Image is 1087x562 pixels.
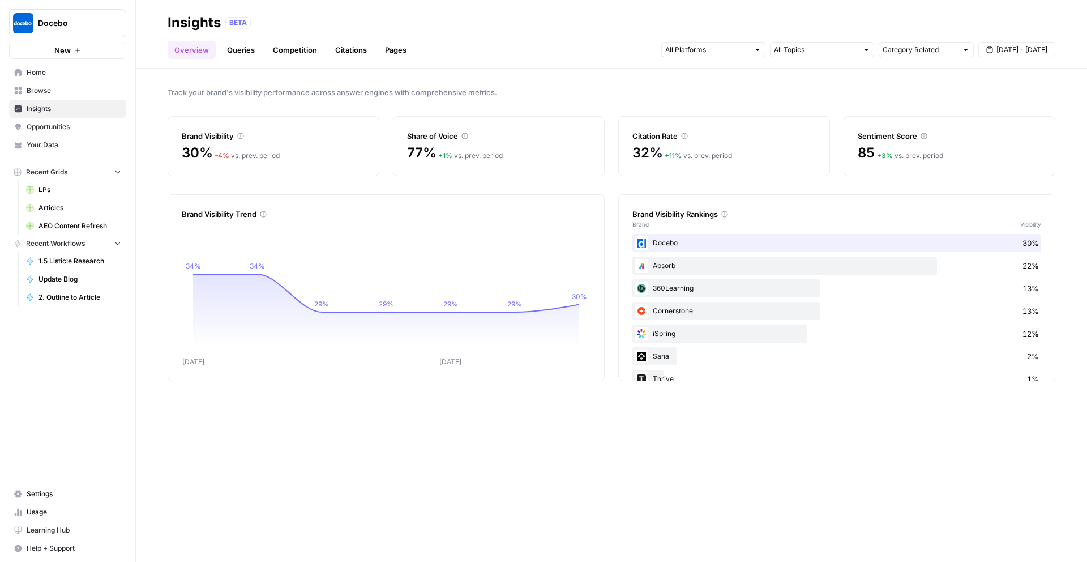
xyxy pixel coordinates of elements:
[635,372,648,386] img: q9xrzudb4wdnybizsj2nx3owbae3
[665,151,732,161] div: vs. prev. period
[21,181,126,199] a: LPs
[9,82,126,100] a: Browse
[266,41,324,59] a: Competition
[1022,260,1039,271] span: 22%
[21,217,126,235] a: AEO Content Refresh
[1022,283,1039,294] span: 13%
[632,234,1041,252] div: Docebo
[632,347,1041,365] div: Sana
[27,525,121,535] span: Learning Hub
[978,42,1055,57] button: [DATE] - [DATE]
[9,164,126,181] button: Recent Grids
[635,327,648,340] img: n26h4xhumhk0f98iv783qi5bngjc
[27,543,121,554] span: Help + Support
[21,252,126,270] a: 1.5 Listicle Research
[168,87,1055,98] span: Track your brand's visibility performance across answer engines with comprehensive metrics.
[9,485,126,503] a: Settings
[38,18,106,29] span: Docebo
[635,350,648,363] img: oanhru7ckoxtu9rcd17f6ccr88w8
[186,262,201,270] tspan: 34%
[250,262,265,270] tspan: 34%
[38,203,121,213] span: Articles
[1027,351,1039,362] span: 2%
[9,100,126,118] a: Insights
[27,67,121,78] span: Home
[38,292,121,303] span: 2. Outline to Article
[407,144,436,162] span: 77%
[38,256,121,266] span: 1.5 Listicle Research
[27,122,121,132] span: Opportunities
[328,41,374,59] a: Citations
[27,86,121,96] span: Browse
[632,257,1041,275] div: Absorb
[9,118,126,136] a: Opportunities
[26,239,85,249] span: Recent Workflows
[182,208,590,220] div: Brand Visibility Trend
[27,104,121,114] span: Insights
[1022,328,1039,339] span: 12%
[632,279,1041,297] div: 360Learning
[38,185,121,195] span: LPs
[665,151,682,160] span: + 11 %
[13,13,33,33] img: Docebo Logo
[1022,237,1039,249] span: 30%
[314,300,329,308] tspan: 29%
[9,503,126,521] a: Usage
[774,44,858,56] input: All Topics
[27,507,121,517] span: Usage
[220,41,262,59] a: Queries
[9,521,126,539] a: Learning Hub
[572,292,587,301] tspan: 30%
[1022,305,1039,317] span: 13%
[632,220,649,229] span: Brand
[9,235,126,252] button: Recent Workflows
[635,282,648,295] img: j79v2xjtu0h4uum7v9n3uqcm9m8r
[225,17,251,28] div: BETA
[438,151,452,160] span: + 1 %
[1020,220,1041,229] span: Visibility
[9,9,126,37] button: Workspace: Docebo
[21,288,126,306] a: 2. Outline to Article
[54,45,71,56] span: New
[215,151,229,160] span: – 4 %
[858,130,1041,142] div: Sentiment Score
[168,14,221,32] div: Insights
[38,274,121,284] span: Update Blog
[635,304,648,318] img: jub10sm6lxikjuyt1qier0v497wc
[1027,373,1039,385] span: 1%
[38,221,121,231] span: AEO Content Refresh
[182,130,365,142] div: Brand Visibility
[215,151,280,161] div: vs. prev. period
[635,259,648,273] img: l0y3vovvwubg6xqdqer6mzwyy0p7
[27,489,121,499] span: Settings
[632,130,816,142] div: Citation Rate
[443,300,458,308] tspan: 29%
[438,151,503,161] div: vs. prev. period
[632,144,662,162] span: 32%
[439,357,461,366] tspan: [DATE]
[877,151,943,161] div: vs. prev. period
[632,208,1041,220] div: Brand Visibility Rankings
[9,539,126,557] button: Help + Support
[883,44,957,56] input: Category Related
[407,130,590,142] div: Share of Voice
[379,300,393,308] tspan: 29%
[21,270,126,288] a: Update Blog
[632,302,1041,320] div: Cornerstone
[996,45,1047,55] span: [DATE] - [DATE]
[635,236,648,250] img: y40elq8w6bmqlakrd2chaqr5nb67
[665,44,749,56] input: All Platforms
[378,41,413,59] a: Pages
[21,199,126,217] a: Articles
[507,300,522,308] tspan: 29%
[9,136,126,154] a: Your Data
[9,42,126,59] button: New
[9,63,126,82] a: Home
[858,144,875,162] span: 85
[182,357,204,366] tspan: [DATE]
[182,144,212,162] span: 30%
[632,325,1041,343] div: iSpring
[27,140,121,150] span: Your Data
[877,151,893,160] span: + 3 %
[26,167,67,177] span: Recent Grids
